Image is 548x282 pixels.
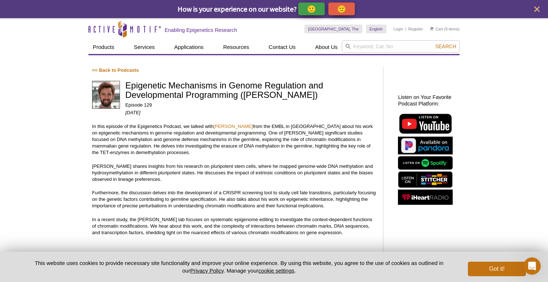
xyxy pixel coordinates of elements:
p: In a recent study, the [PERSON_NAME] lab focuses on systematic epigenome editing to investigate t... [92,216,376,236]
button: Search [433,43,458,50]
a: Services [129,40,159,54]
button: Got it! [468,262,526,276]
a: Login [394,26,403,32]
input: Keyword, Cat. No. [342,40,460,53]
h2: Listen on Your Favorite Podcast Platform: [398,94,456,107]
li: (0 items) [430,25,460,33]
button: cookie settings [258,268,294,274]
a: << Back to Podcasts [92,67,139,73]
a: Applications [170,40,208,54]
p: [PERSON_NAME] shares insights from his research on pluripotent stem cells, where he mapped genome... [92,163,376,183]
img: Listen on Spotify [398,156,453,170]
p: 🙂 [307,4,316,13]
img: Listen on YouTube [398,112,453,135]
a: Privacy Policy [190,268,224,274]
button: close [532,5,541,14]
a: Cart [430,26,443,32]
p: This website uses cookies to provide necessary site functionality and improve your online experie... [22,259,456,274]
img: James Hackett [92,81,120,109]
span: Search [435,43,456,49]
img: Listen on iHeartRadio [398,190,453,205]
img: Listen on Pandora [398,137,453,154]
p: In this episode of the Epigenetics Podcast, we talked with from the EMBL in [GEOGRAPHIC_DATA] abo... [92,123,376,156]
a: Resources [219,40,254,54]
a: [PERSON_NAME] [213,124,253,129]
a: About Us [311,40,342,54]
a: English [366,25,386,33]
a: Products [88,40,119,54]
iframe: Intercom live chat [523,257,541,275]
p: 🙁 [337,4,346,13]
em: [DATE] [125,110,141,115]
h1: Epigenetic Mechanisms in Genome Regulation and Developmental Programming ([PERSON_NAME]) [125,81,376,101]
img: Listen on Stitcher [398,171,453,188]
p: Episode 129 [125,102,376,108]
a: Contact Us [264,40,300,54]
a: [GEOGRAPHIC_DATA], The [304,25,362,33]
li: | [405,25,406,33]
h2: Enabling Epigenetics Research [165,27,237,33]
img: Your Cart [430,27,433,30]
a: Register [408,26,423,32]
span: How is your experience on our website? [178,4,297,13]
p: Furthermore, the discussion delves into the development of a CRISPR screening tool to study cell ... [92,190,376,209]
